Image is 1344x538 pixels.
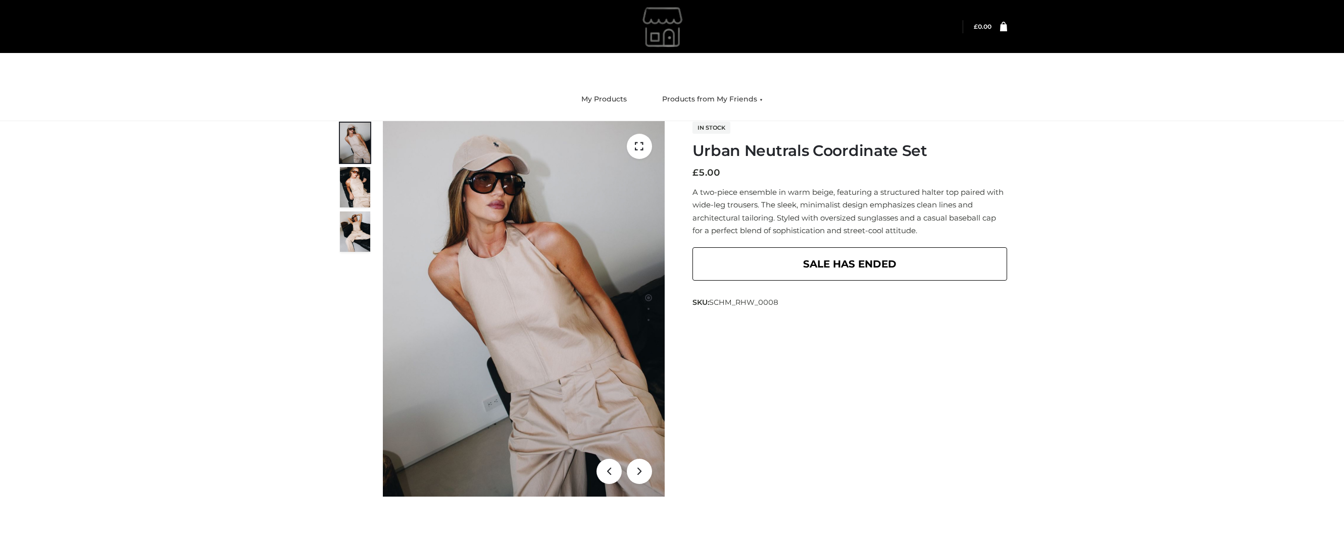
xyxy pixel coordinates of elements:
a: My Products [574,88,634,111]
img: ros1.jpg [340,123,370,163]
img: Urban Neutrals Coordinate Set [383,121,665,497]
h1: Urban Neutrals Coordinate Set [692,142,1007,160]
p: A two-piece ensemble in warm beige, featuring a structured halter top paired with wide-leg trouse... [692,186,1007,237]
img: rosiehw [588,2,740,52]
img: ros3.jpg [340,167,370,207]
span: SCHM_RHW_0008 [709,298,778,307]
bdi: 5.00 [692,167,720,178]
img: ros2.jpg [340,211,370,252]
span: In stock [692,122,730,134]
a: £0.00 [974,23,991,30]
span: £ [974,23,978,30]
div: SALE HAS ENDED [692,247,1007,281]
a: Products from My Friends [655,88,770,111]
bdi: 0.00 [974,23,991,30]
span: SKU: [692,296,779,308]
span: £ [692,167,699,178]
